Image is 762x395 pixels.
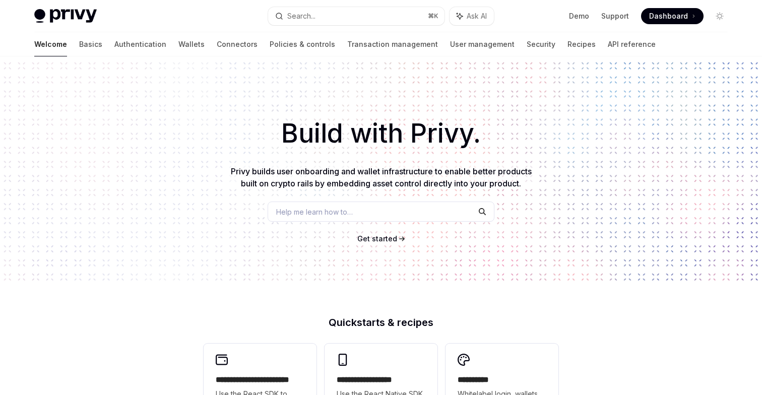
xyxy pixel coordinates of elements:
a: Dashboard [641,8,704,24]
span: Dashboard [649,11,688,21]
span: Privy builds user onboarding and wallet infrastructure to enable better products built on crypto ... [231,166,532,188]
a: Security [527,32,555,56]
a: Recipes [567,32,596,56]
a: API reference [608,32,656,56]
a: Wallets [178,32,205,56]
a: Transaction management [347,32,438,56]
span: Help me learn how to… [276,207,353,217]
button: Search...⌘K [268,7,444,25]
a: Basics [79,32,102,56]
span: ⌘ K [428,12,438,20]
a: Authentication [114,32,166,56]
a: Get started [357,234,397,244]
span: Ask AI [467,11,487,21]
a: Connectors [217,32,258,56]
a: Policies & controls [270,32,335,56]
img: light logo [34,9,97,23]
a: Demo [569,11,589,21]
span: Get started [357,234,397,243]
div: Search... [287,10,315,22]
h2: Quickstarts & recipes [204,317,558,327]
a: User management [450,32,515,56]
h1: Build with Privy. [16,114,746,153]
a: Welcome [34,32,67,56]
button: Toggle dark mode [712,8,728,24]
button: Ask AI [450,7,494,25]
a: Support [601,11,629,21]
